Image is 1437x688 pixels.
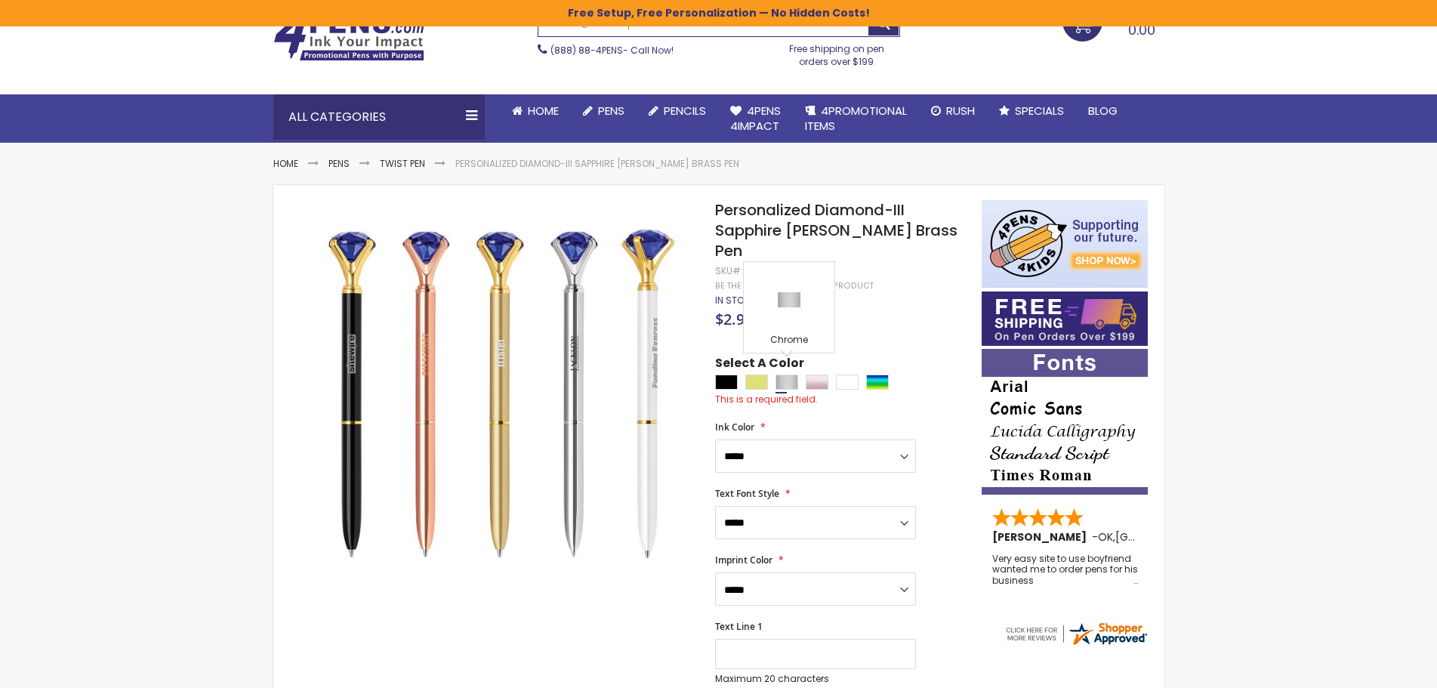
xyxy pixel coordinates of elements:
[715,673,916,685] p: Maximum 20 characters
[866,375,889,390] div: Assorted
[1088,103,1118,119] span: Blog
[273,157,298,170] a: Home
[715,355,804,375] span: Select A Color
[1004,637,1149,650] a: 4pens.com certificate URL
[500,94,571,128] a: Home
[1115,529,1226,545] span: [GEOGRAPHIC_DATA]
[715,393,966,406] div: This is a required field.
[664,103,706,119] span: Pencils
[715,309,753,329] span: $2.91
[1015,103,1064,119] span: Specials
[715,375,738,390] div: Black
[715,487,779,500] span: Text Font Style
[1128,20,1155,39] span: 0.00
[718,94,793,143] a: 4Pens4impact
[550,44,674,57] span: - Call Now!
[745,375,768,390] div: Gold
[836,375,859,390] div: White
[328,157,350,170] a: Pens
[273,94,485,140] div: All Categories
[571,94,637,128] a: Pens
[715,264,743,277] strong: SKU
[773,37,900,67] div: Free shipping on pen orders over $199
[715,294,757,307] span: In stock
[715,295,757,307] div: Availability
[1004,620,1149,647] img: 4pens.com widget logo
[528,103,559,119] span: Home
[715,554,772,566] span: Imprint Color
[715,620,763,633] span: Text Line 1
[550,44,623,57] a: (888) 88-4PENS
[805,103,907,134] span: 4PROMOTIONAL ITEMS
[748,334,831,349] div: Chrome
[1312,647,1437,688] iframe: Google Customer Reviews
[273,13,424,61] img: 4Pens Custom Pens and Promotional Products
[982,292,1148,346] img: Free shipping on orders over $199
[919,94,987,128] a: Rush
[715,199,957,261] span: Personalized Diamond-III Sapphire [PERSON_NAME] Brass Pen
[1076,94,1130,128] a: Blog
[380,157,425,170] a: Twist Pen
[987,94,1076,128] a: Specials
[1098,529,1113,545] span: OK
[637,94,718,128] a: Pencils
[982,200,1148,288] img: 4pens 4 kids
[946,103,975,119] span: Rush
[992,554,1139,586] div: Very easy site to use boyfriend wanted me to order pens for his business
[304,199,695,591] img: Personalized Diamond-III Sapphire Crystal Diamond Brass Pen
[793,94,919,143] a: 4PROMOTIONALITEMS
[455,158,739,170] li: Personalized Diamond-III Sapphire [PERSON_NAME] Brass Pen
[992,529,1092,545] span: [PERSON_NAME]
[1092,529,1226,545] span: - ,
[598,103,624,119] span: Pens
[982,349,1148,495] img: font-personalization-examples
[730,103,781,134] span: 4Pens 4impact
[715,421,754,433] span: Ink Color
[776,375,798,390] div: Chrome
[715,280,874,292] a: Be the first to review this product
[806,375,828,390] div: Rose Gold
